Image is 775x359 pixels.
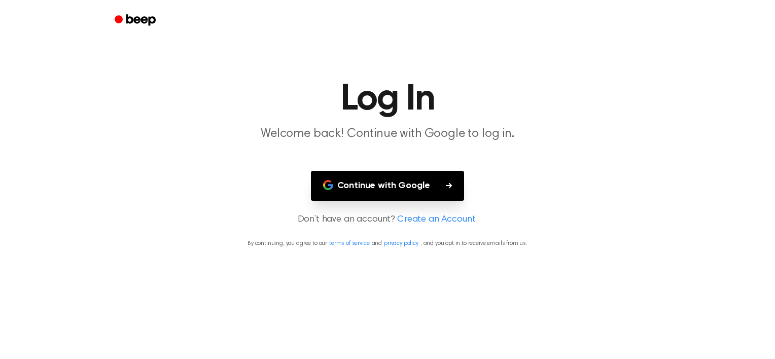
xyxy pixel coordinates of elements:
p: By continuing, you agree to our and , and you opt in to receive emails from us. [12,239,763,248]
a: privacy policy [384,240,418,246]
h1: Log In [128,81,647,118]
button: Continue with Google [311,171,465,201]
p: Welcome back! Continue with Google to log in. [193,126,582,142]
a: Beep [108,11,165,30]
a: Create an Account [397,213,475,227]
a: terms of service [329,240,369,246]
p: Don’t have an account? [12,213,763,227]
